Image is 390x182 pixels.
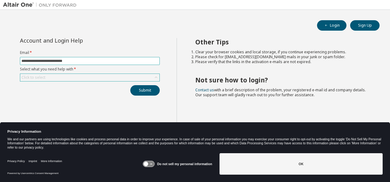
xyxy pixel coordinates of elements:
[20,50,160,55] label: Email
[195,55,369,59] li: Please check for [EMAIL_ADDRESS][DOMAIN_NAME] mails in your junk or spam folder.
[350,20,380,31] button: Sign Up
[130,85,160,96] button: Submit
[195,59,369,64] li: Please verify that the links in the activation e-mails are not expired.
[3,2,80,8] img: Altair One
[195,50,369,55] li: Clear your browser cookies and local storage, if you continue experiencing problems.
[20,67,160,72] label: Select what you need help with
[317,20,346,31] button: Login
[195,76,369,84] h2: Not sure how to login?
[195,87,214,93] a: Contact us
[20,74,159,81] div: Click to select
[195,38,369,46] h2: Other Tips
[21,75,45,80] div: Click to select
[20,38,132,43] div: Account and Login Help
[195,87,366,97] span: with a brief description of the problem, your registered e-mail id and company details. Our suppo...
